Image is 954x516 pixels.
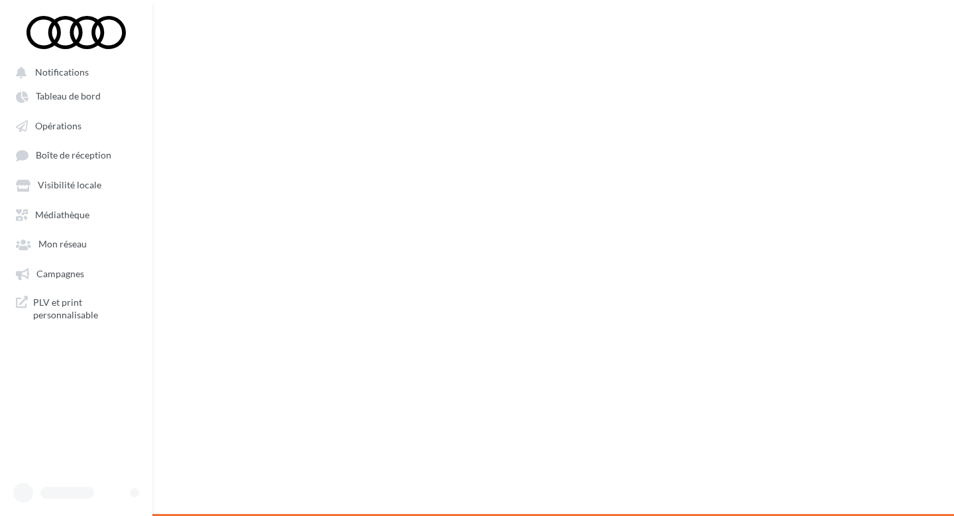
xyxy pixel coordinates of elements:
a: Opérations [8,113,144,137]
span: Tableau de bord [36,91,101,102]
span: Opérations [35,120,81,131]
span: PLV et print personnalisable [33,296,136,322]
a: Mon réseau [8,231,144,255]
span: Mon réseau [38,239,87,250]
a: Visibilité locale [8,172,144,196]
span: Campagnes [36,268,84,279]
a: Boîte de réception [8,143,144,167]
span: Médiathèque [35,209,89,220]
span: Visibilité locale [38,180,101,191]
a: PLV et print personnalisable [8,290,144,327]
span: Notifications [35,66,89,78]
a: Médiathèque [8,202,144,226]
span: Boîte de réception [36,150,111,161]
